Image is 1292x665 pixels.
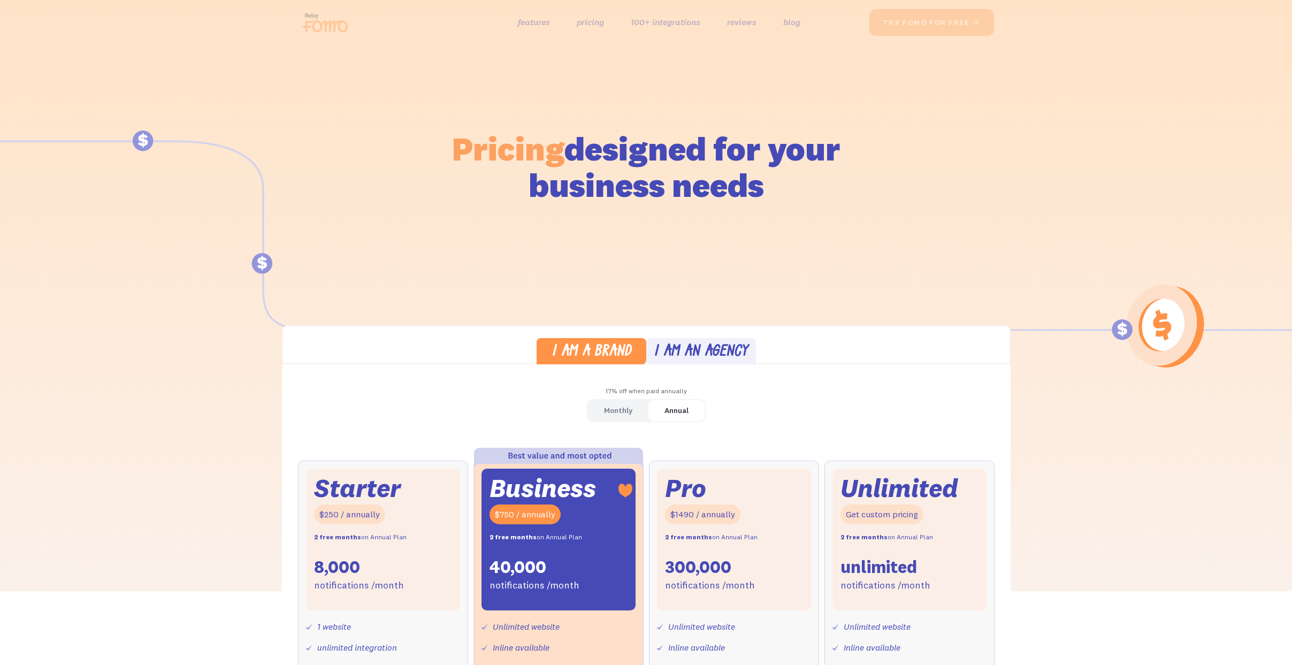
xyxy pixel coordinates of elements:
div: Annual [664,403,689,418]
span:  [972,18,981,27]
div: on Annual Plan [840,530,933,545]
div: Unlimited [840,477,958,500]
div: $250 / annually [314,505,385,524]
a: try fomo for free [869,9,994,36]
div: Unlimited website [668,619,735,635]
div: on Annual Plan [314,530,407,545]
a: blog [783,14,800,30]
div: Get custom pricing [840,505,923,524]
a: pricing [577,14,604,30]
a: features [518,14,550,30]
div: $750 / annually [490,505,561,524]
span: Pricing [452,128,564,169]
div: 40,000 [490,556,546,578]
div: Monthly [604,403,632,418]
div: on Annual Plan [490,530,582,545]
div: $1490 / annually [665,505,740,524]
div: unlimited [840,556,917,578]
div: Unlimited website [844,619,911,635]
div: notifications /month [665,578,755,593]
div: 1 website [317,619,351,635]
div: notifications /month [840,578,930,593]
div: Business [490,477,596,500]
div: on Annual Plan [665,530,758,545]
div: Inline available [668,640,725,655]
div: 300,000 [665,556,731,578]
strong: 2 free months [840,533,888,541]
div: Starter [314,477,401,500]
div: notifications /month [490,578,579,593]
strong: 2 free months [314,533,361,541]
div: I am an agency [654,345,748,360]
div: 8,000 [314,556,360,578]
strong: 2 free months [490,533,537,541]
div: Pro [665,477,706,500]
strong: 2 free months [665,533,712,541]
a: reviews [727,14,756,30]
div: unlimited integration [317,640,397,655]
div: Unlimited website [493,619,560,635]
div: Inline available [844,640,900,655]
div: 17% off when paid annually [282,384,1011,399]
a: 100+ integrations [631,14,700,30]
div: notifications /month [314,578,404,593]
div: I am a brand [552,345,631,360]
h1: designed for your business needs [452,131,841,203]
div: Inline available [493,640,549,655]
